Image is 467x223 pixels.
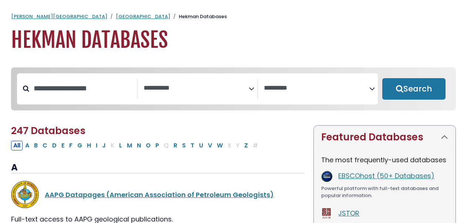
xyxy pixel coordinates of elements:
[170,13,227,20] li: Hekman Databases
[11,141,23,150] button: All
[153,141,161,150] button: Filter Results P
[206,141,214,150] button: Filter Results V
[125,141,134,150] button: Filter Results M
[188,141,196,150] button: Filter Results T
[11,124,85,137] span: 247 Databases
[338,171,434,180] a: EBSCOhost (50+ Databases)
[197,141,205,150] button: Filter Results U
[11,13,107,20] a: [PERSON_NAME][GEOGRAPHIC_DATA]
[215,141,225,150] button: Filter Results W
[94,141,100,150] button: Filter Results I
[321,155,448,165] p: The most frequently-used databases
[314,126,456,149] button: Featured Databases
[144,84,249,92] textarea: Search
[180,141,188,150] button: Filter Results S
[135,141,143,150] button: Filter Results N
[85,141,93,150] button: Filter Results H
[59,141,67,150] button: Filter Results E
[75,141,84,150] button: Filter Results G
[40,141,50,150] button: Filter Results C
[338,209,359,218] a: JSTOR
[242,141,250,150] button: Filter Results Z
[29,82,137,94] input: Search database by title or keyword
[11,67,456,110] nav: Search filters
[264,84,369,92] textarea: Search
[321,185,448,199] div: Powerful platform with full-text databases and popular information.
[100,141,108,150] button: Filter Results J
[11,13,456,20] nav: breadcrumb
[32,141,40,150] button: Filter Results B
[116,13,170,20] a: [GEOGRAPHIC_DATA]
[67,141,75,150] button: Filter Results F
[171,141,179,150] button: Filter Results R
[11,162,305,173] h3: A
[11,28,456,53] h1: Hekman Databases
[23,141,31,150] button: Filter Results A
[11,140,261,150] div: Alpha-list to filter by first letter of database name
[117,141,124,150] button: Filter Results L
[50,141,59,150] button: Filter Results D
[144,141,153,150] button: Filter Results O
[382,78,446,100] button: Submit for Search Results
[45,190,274,199] a: AAPG Datapages (American Association of Petroleum Geologists)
